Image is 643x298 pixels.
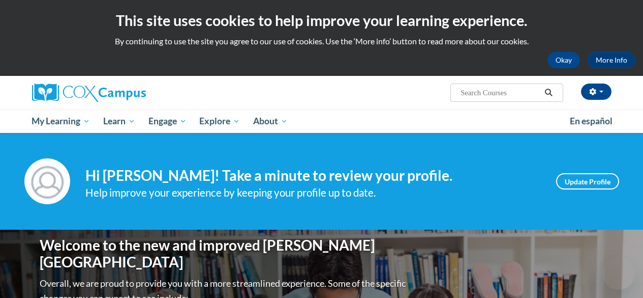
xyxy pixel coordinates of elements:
[588,52,635,68] a: More Info
[581,84,611,100] button: Account Settings
[32,84,146,102] img: Cox Campus
[541,87,556,99] button: Search
[85,167,541,184] h4: Hi [PERSON_NAME]! Take a minute to review your profile.
[103,115,135,127] span: Learn
[563,111,619,132] a: En español
[199,115,240,127] span: Explore
[40,237,408,271] h1: Welcome to the new and improved [PERSON_NAME][GEOGRAPHIC_DATA]
[570,116,613,126] span: En español
[25,110,97,133] a: My Learning
[32,84,215,102] a: Cox Campus
[602,257,635,290] iframe: Button to launch messaging window
[547,52,580,68] button: Okay
[247,110,294,133] a: About
[460,87,541,99] input: Search Courses
[24,110,619,133] div: Main menu
[193,110,247,133] a: Explore
[544,89,553,97] i: 
[85,184,541,201] div: Help improve your experience by keeping your profile up to date.
[8,36,635,47] p: By continuing to use the site you agree to our use of cookies. Use the ‘More info’ button to read...
[253,115,288,127] span: About
[556,173,619,189] a: Update Profile
[32,115,90,127] span: My Learning
[148,115,187,127] span: Engage
[97,110,142,133] a: Learn
[8,10,635,31] h2: This site uses cookies to help improve your learning experience.
[24,158,70,204] img: Profile Image
[142,110,193,133] a: Engage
